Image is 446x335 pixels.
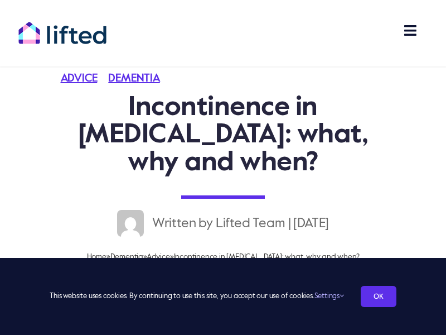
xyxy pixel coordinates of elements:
a: Settings [314,293,344,300]
nav: Main Menu [326,17,428,55]
a: Dementia [108,73,171,84]
span: Categories: , [61,73,171,84]
a: lifted-logo [18,21,107,32]
span: This website uses cookies. By continuing to use this site, you accept our use of cookies. [50,288,343,305]
a: Advice [147,253,170,261]
a: Dementia [110,253,143,261]
h1: Incontinence in [MEDICAL_DATA]: what, why and when? [61,94,386,176]
a: OK [361,286,396,307]
a: Home [87,253,106,261]
span: Incontinence in [MEDICAL_DATA]: what, why and when? [174,253,360,261]
nav: Breadcrumb [61,248,386,266]
span: » » » [87,253,360,261]
a: Advice [61,73,109,84]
